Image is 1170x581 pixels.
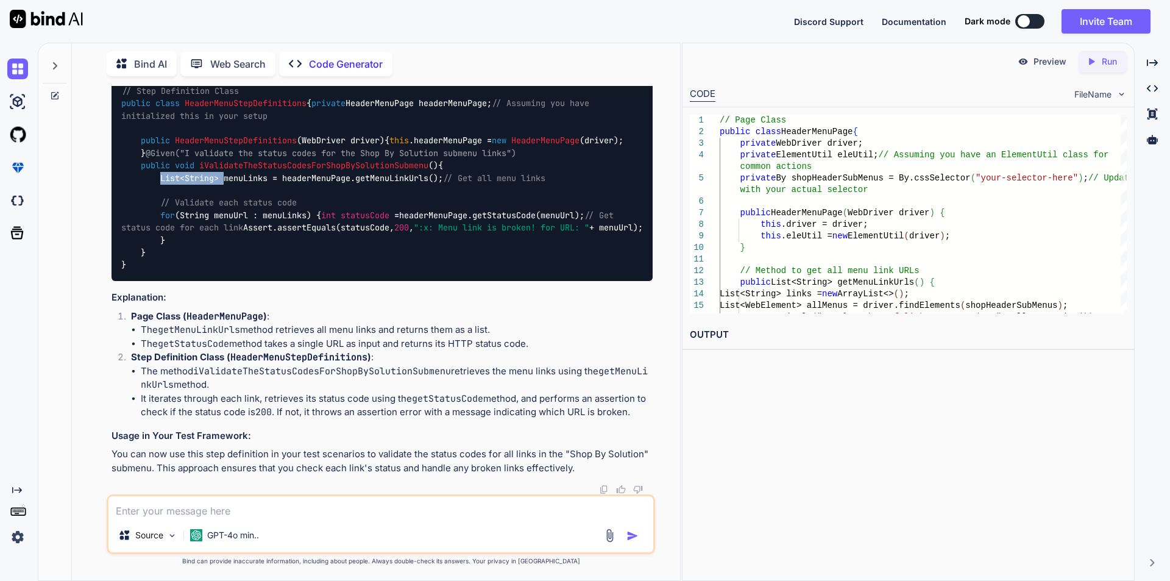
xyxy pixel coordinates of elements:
button: Invite Team [1062,9,1150,34]
span: ; [1063,301,1068,310]
img: ai-studio [7,91,28,112]
span: public [740,277,770,287]
img: Bind AI [10,10,83,28]
span: (WebDriver driver) [297,135,385,146]
p: Web Search [210,57,266,71]
span: List<String> links = [720,289,822,299]
span: this [760,231,781,241]
span: .driver = driver; [781,219,868,229]
span: ; [904,289,909,299]
span: ArrayList<> [837,289,893,299]
span: = [394,210,399,221]
span: ( [893,289,898,299]
span: public [121,98,151,109]
div: CODE [690,87,715,102]
div: 1 [690,115,704,126]
code: 200 [255,406,272,418]
p: Run [1102,55,1117,68]
p: Code Generator [309,57,383,71]
span: this [389,135,409,146]
span: ( [1078,312,1083,322]
span: private [740,173,776,183]
span: { [940,208,945,218]
span: new [832,231,847,241]
span: ) [919,277,924,287]
span: ) [1078,173,1083,183]
div: 8 [690,219,704,230]
code: HeaderMenuPage [186,310,263,323]
div: 3 [690,138,704,149]
span: private [740,138,776,148]
h3: Usage in Your Test Framework: [112,429,653,443]
span: ) [1083,312,1088,322]
span: List<String> getMenuLinkUrls [771,277,914,287]
span: HeaderMenuPage [511,135,580,146]
li: The method retrieves all menu links and returns them as a list. [141,323,653,337]
span: this [760,219,781,229]
span: + allMenus.size [1001,312,1078,322]
span: WebDriver driver; [776,138,863,148]
img: githubLight [7,124,28,145]
span: public [720,127,750,137]
span: ( [842,208,847,218]
span: with your actual selector [740,185,868,194]
span: for [160,210,175,221]
span: ElementUtil [848,231,904,241]
span: ) [1088,312,1093,322]
span: "Total number of links present is: " [817,312,1001,322]
span: ":x: Menu link is broken! for URL: " [414,223,589,233]
div: 7 [690,207,704,219]
p: You can now use this step definition in your test scenarios to validate the status codes for all ... [112,447,653,475]
code: getStatusCode [412,393,483,405]
img: dislike [633,485,643,494]
span: ) [899,289,904,299]
p: Bind can provide inaccurate information, including about people. Always double-check its answers.... [107,557,655,566]
span: shopHeaderSubMenus [965,301,1057,310]
p: Preview [1033,55,1066,68]
span: // Step Definition Class [122,85,239,96]
img: settings [7,527,28,547]
code: iValidateTheStatusCodesForShopBySolutionSubmenu [193,365,451,377]
img: chevron down [1116,89,1127,99]
div: 13 [690,277,704,288]
span: () [428,160,438,171]
span: WebDriver driver [848,208,929,218]
p: Bind AI [134,57,167,71]
span: new [822,289,837,299]
span: 200 [394,223,409,233]
li: The method retrieves the menu links using the method. [141,365,653,392]
code: getStatusCode [158,338,229,350]
span: public [740,208,770,218]
img: preview [1018,56,1029,67]
span: System.out.println [720,312,812,322]
span: ments [935,301,960,310]
span: // Validate each status code [160,198,297,209]
span: @Given("I validate the status codes for the Shop By Solution submenu links") [146,148,516,159]
span: new [492,135,506,146]
span: private [740,150,776,160]
button: Discord Support [794,15,863,28]
span: } [740,243,745,252]
span: .eleUtil = [781,231,832,241]
span: // Get status code for each link [121,210,619,233]
div: 16 [690,312,704,323]
img: attachment [603,529,617,543]
span: ( [960,301,965,310]
span: class [155,98,180,109]
span: ) [1057,301,1062,310]
img: like [616,485,626,494]
span: ; [945,231,949,241]
span: // Page Class [720,115,786,125]
div: 12 [690,265,704,277]
p: Source [135,529,163,541]
span: ( [812,312,817,322]
span: ) [929,208,934,218]
li: It iterates through each link, retrieves its status code using the method, and performs an assert... [141,392,653,419]
span: List<WebElement> allMenus = driver.findEle [720,301,935,310]
strong: Step Definition Class ( ) [131,351,371,363]
span: private [311,98,346,109]
span: ; [1083,173,1088,183]
p: GPT-4o min.. [207,529,259,541]
div: 5 [690,173,704,184]
img: icon [626,530,639,542]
